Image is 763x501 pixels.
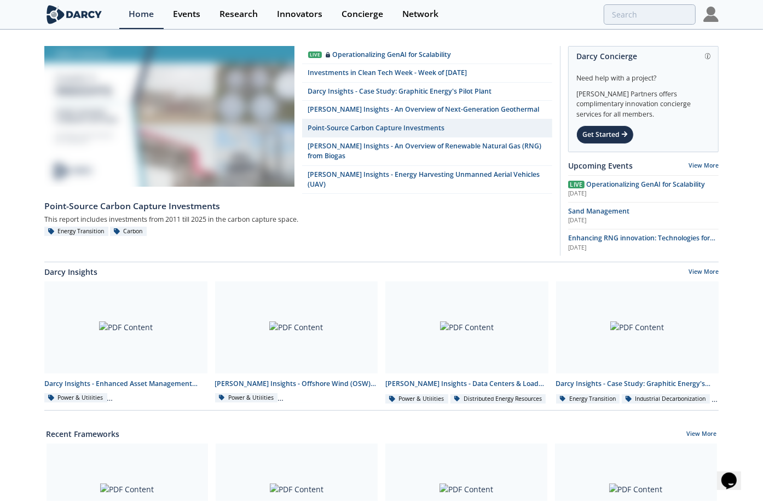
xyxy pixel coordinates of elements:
a: Upcoming Events [568,160,633,171]
div: Get Started [576,125,634,144]
div: Power & Utilities [385,394,448,404]
a: [PERSON_NAME] Insights - An Overview of Renewable Natural Gas (RNG) from Biogas [302,137,552,166]
div: Need help with a project? [576,66,710,83]
div: Home [129,10,154,19]
a: Point-Source Carbon Capture Investments [44,194,552,212]
div: Research [219,10,258,19]
a: View More [687,430,717,440]
div: Innovators [277,10,322,19]
div: Carbon [110,227,147,237]
a: [PERSON_NAME] Insights - Energy Harvesting Unmanned Aerial Vehicles (UAV) [302,166,552,194]
a: Darcy Insights - Case Study: Graphitic Energy's Pilot Plant [302,83,552,101]
img: logo-wide.svg [44,5,104,24]
div: Darcy Concierge [576,47,710,66]
iframe: chat widget [717,457,752,490]
span: Sand Management [568,206,629,216]
div: Operationalizing GenAI for Scalability [326,50,451,60]
div: Energy Transition [44,227,108,237]
div: Point-Source Carbon Capture Investments [44,200,552,213]
div: Concierge [342,10,383,19]
span: Enhancing RNG innovation: Technologies for Sustainable Energy [568,233,715,252]
a: Enhancing RNG innovation: Technologies for Sustainable Energy [DATE] [568,233,719,252]
div: [DATE] [568,216,719,225]
div: This report includes investments from 2011 till 2025 in the carbon capture space. [44,213,552,227]
a: Recent Frameworks [47,428,120,440]
a: [PERSON_NAME] Insights - An Overview of Next-Generation Geothermal [302,101,552,119]
div: Energy Transition [556,394,620,404]
div: Live [308,51,322,59]
span: Operationalizing GenAI for Scalability [586,180,705,189]
div: [PERSON_NAME] Insights - Offshore Wind (OSW) and Networks [215,379,378,389]
span: Live [568,181,585,188]
a: PDF Content Darcy Insights - Case Study: Graphitic Energy's Pilot Plant Energy Transition Industr... [552,281,723,405]
div: Distributed Energy Resources [450,394,546,404]
a: PDF Content [PERSON_NAME] Insights - Data Centers & Load Banks Power & Utilities Distributed Ener... [381,281,552,405]
div: Events [173,10,200,19]
a: Live Operationalizing GenAI for Scalability [DATE] [568,180,719,198]
div: Power & Utilities [215,393,278,403]
div: Power & Utilities [44,393,107,403]
div: Network [402,10,438,19]
div: [DATE] [568,189,719,198]
a: Live Operationalizing GenAI for Scalability [302,46,552,64]
a: PDF Content Darcy Insights - Enhanced Asset Management (O&M) for Onshore Wind Farms Power & Utili... [41,281,211,405]
a: Point-Source Carbon Capture Investments [302,119,552,137]
a: Sand Management [DATE] [568,206,719,225]
img: information.svg [705,53,711,59]
div: Darcy Insights - Enhanced Asset Management (O&M) for Onshore Wind Farms [44,379,207,389]
a: Darcy Insights [44,266,97,278]
a: View More [689,162,719,169]
a: View More [689,268,719,278]
div: [PERSON_NAME] Partners offers complimentary innovation concierge services for all members. [576,83,710,119]
img: Profile [703,7,719,22]
a: PDF Content [PERSON_NAME] Insights - Offshore Wind (OSW) and Networks Power & Utilities [211,281,382,405]
div: Darcy Insights - Case Study: Graphitic Energy's Pilot Plant [556,379,719,389]
div: Industrial Decarbonization [622,394,710,404]
div: [PERSON_NAME] Insights - Data Centers & Load Banks [385,379,548,389]
a: Investments in Clean Tech Week - Week of [DATE] [302,64,552,82]
div: [DATE] [568,244,719,252]
input: Advanced Search [604,4,696,25]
